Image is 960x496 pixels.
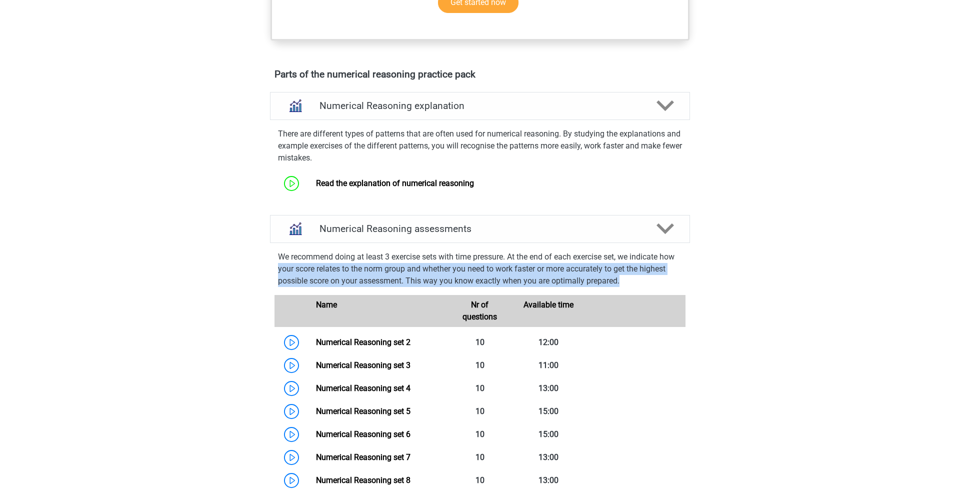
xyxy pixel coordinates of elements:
h4: Parts of the numerical reasoning practice pack [274,68,685,80]
a: Numerical Reasoning set 8 [316,475,410,485]
div: Name [308,299,445,323]
h4: Numerical Reasoning assessments [319,223,640,234]
a: Numerical Reasoning set 7 [316,452,410,462]
a: Numerical Reasoning set 4 [316,383,410,393]
p: We recommend doing at least 3 exercise sets with time pressure. At the end of each exercise set, ... [278,251,682,287]
a: Read the explanation of numerical reasoning [316,178,474,188]
a: assessments Numerical Reasoning assessments [266,215,694,243]
a: explanations Numerical Reasoning explanation [266,92,694,120]
img: numerical reasoning assessments [282,216,308,241]
h4: Numerical Reasoning explanation [319,100,640,111]
a: Numerical Reasoning set 5 [316,406,410,416]
a: Numerical Reasoning set 6 [316,429,410,439]
div: Nr of questions [445,299,514,323]
p: There are different types of patterns that are often used for numerical reasoning. By studying th... [278,128,682,164]
div: Available time [514,299,582,323]
a: Numerical Reasoning set 2 [316,337,410,347]
img: numerical reasoning explanations [282,93,308,118]
a: Numerical Reasoning set 3 [316,360,410,370]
